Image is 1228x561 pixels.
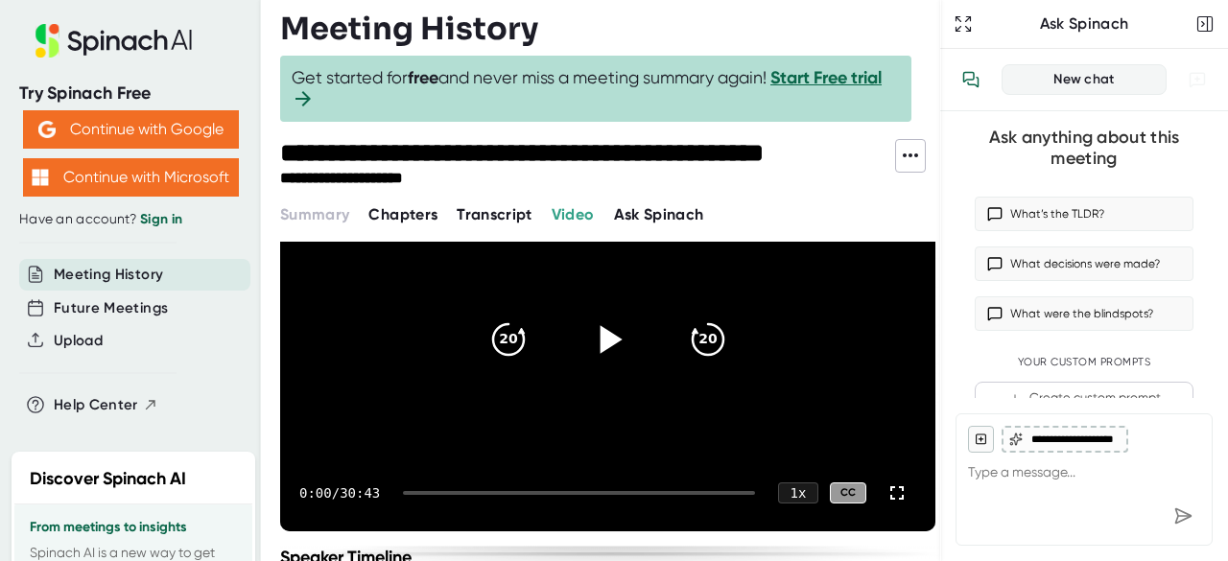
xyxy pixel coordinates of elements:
[54,394,138,416] span: Help Center
[408,67,438,88] b: free
[975,246,1193,281] button: What decisions were made?
[1166,499,1200,533] div: Send message
[1014,71,1154,88] div: New chat
[977,14,1192,34] div: Ask Spinach
[19,82,242,105] div: Try Spinach Free
[19,211,242,228] div: Have an account?
[975,127,1193,170] div: Ask anything about this meeting
[778,482,818,503] div: 1 x
[280,205,349,223] span: Summary
[54,297,168,319] button: Future Meetings
[614,203,704,226] button: Ask Spinach
[54,264,163,286] button: Meeting History
[368,205,437,223] span: Chapters
[770,67,882,88] a: Start Free trial
[23,110,239,149] button: Continue with Google
[975,296,1193,331] button: What were the blindspots?
[975,356,1193,369] div: Your Custom Prompts
[552,205,595,223] span: Video
[1192,11,1218,37] button: Close conversation sidebar
[30,520,237,535] h3: From meetings to insights
[950,11,977,37] button: Expand to Ask Spinach page
[830,482,866,504] div: CC
[292,67,900,110] span: Get started for and never miss a meeting summary again!
[280,203,349,226] button: Summary
[552,203,595,226] button: Video
[457,205,532,223] span: Transcript
[23,158,239,197] button: Continue with Microsoft
[38,121,56,138] img: Aehbyd4JwY73AAAAAElFTkSuQmCC
[140,211,182,227] a: Sign in
[54,330,103,352] button: Upload
[457,203,532,226] button: Transcript
[975,197,1193,231] button: What’s the TLDR?
[299,485,380,501] div: 0:00 / 30:43
[952,60,990,99] button: View conversation history
[54,394,158,416] button: Help Center
[975,382,1193,415] button: Create custom prompt
[30,466,186,492] h2: Discover Spinach AI
[368,203,437,226] button: Chapters
[280,11,538,47] h3: Meeting History
[614,205,704,223] span: Ask Spinach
